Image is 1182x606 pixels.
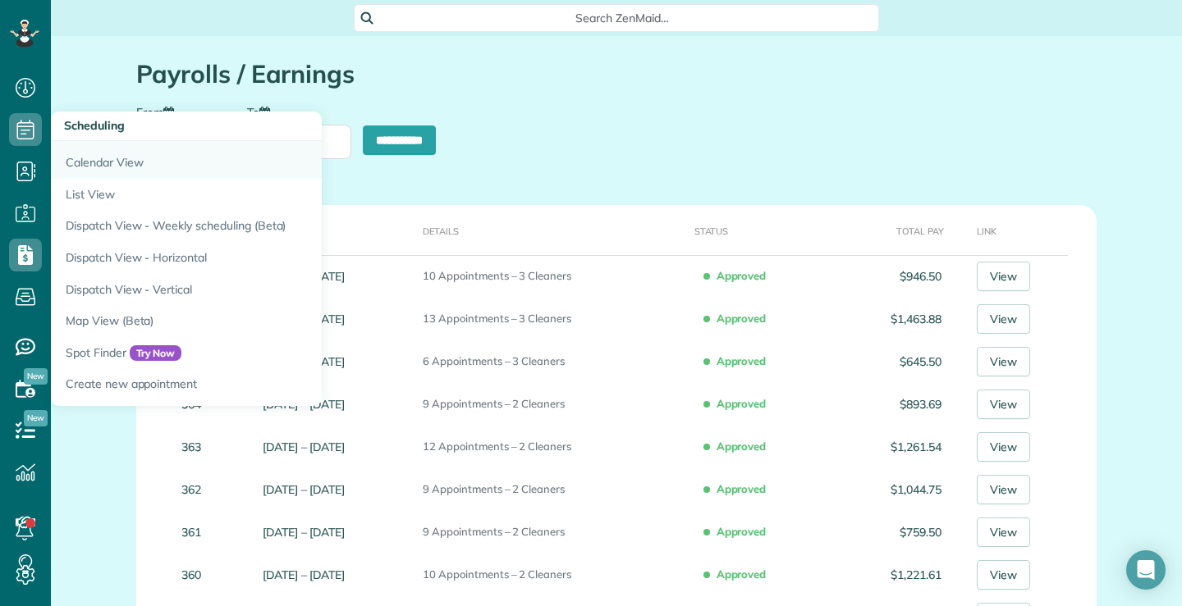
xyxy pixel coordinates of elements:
[416,468,687,511] td: 9 Appointments – 2 Cleaners
[841,383,948,426] td: $893.69
[841,511,948,554] td: $759.50
[247,104,278,118] label: To
[977,560,1030,590] a: View
[948,205,1097,255] th: Link
[841,255,948,298] td: $946.50
[51,210,461,242] a: Dispatch View - Weekly scheduling (Beta)
[51,337,461,369] a: Spot FinderTry Now
[707,560,773,588] span: Approved
[977,475,1030,504] a: View
[416,340,687,383] td: 6 Appointments – 3 Cleaners
[24,410,48,426] span: New
[707,347,773,375] span: Approved
[51,141,461,179] a: Calendar View
[64,118,125,133] span: Scheduling
[707,262,773,289] span: Approved
[688,205,841,255] th: Status
[51,179,461,211] a: List View
[136,61,1097,88] h1: Payrolls / Earnings
[130,345,182,362] span: Try Now
[841,340,948,383] td: $645.50
[416,511,687,554] td: 9 Appointments – 2 Cleaners
[707,432,773,460] span: Approved
[136,511,256,554] td: 361
[416,426,687,468] td: 12 Appointments – 2 Cleaners
[707,390,773,417] span: Approved
[51,305,461,337] a: Map View (Beta)
[51,274,461,306] a: Dispatch View - Vertical
[136,468,256,511] td: 362
[263,482,345,497] a: [DATE] – [DATE]
[841,205,948,255] th: Total Pay
[977,390,1030,419] a: View
[841,298,948,340] td: $1,463.88
[416,383,687,426] td: 9 Appointments – 2 Cleaners
[416,205,687,255] th: Details
[263,525,345,540] a: [DATE] – [DATE]
[841,426,948,468] td: $1,261.54
[977,347,1030,376] a: View
[136,104,182,118] label: From
[707,475,773,503] span: Approved
[707,517,773,545] span: Approved
[263,440,345,454] a: [DATE] – [DATE]
[51,242,461,274] a: Dispatch View - Horizontal
[51,368,461,406] a: Create new appointment
[707,304,773,332] span: Approved
[416,554,687,596] td: 10 Appointments – 2 Cleaners
[977,262,1030,291] a: View
[977,304,1030,334] a: View
[841,554,948,596] td: $1,221.61
[977,517,1030,547] a: View
[256,205,416,255] th: Pay Period
[1126,550,1166,590] div: Open Intercom Messenger
[263,397,345,412] a: [DATE] – [DATE]
[24,368,48,385] span: New
[416,255,687,298] td: 10 Appointments – 3 Cleaners
[841,468,948,511] td: $1,044.75
[136,426,256,468] td: 363
[263,567,345,582] a: [DATE] – [DATE]
[416,298,687,340] td: 13 Appointments – 3 Cleaners
[977,432,1030,462] a: View
[136,554,256,596] td: 360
